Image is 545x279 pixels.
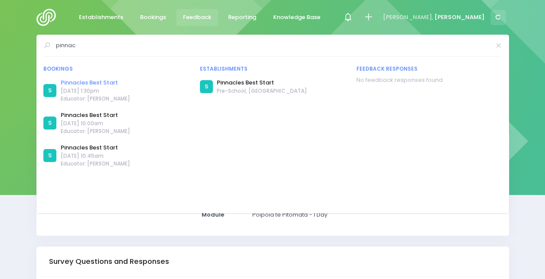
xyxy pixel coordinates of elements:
a: Establishments [72,9,131,26]
span: Educator: [PERSON_NAME] [61,95,130,103]
a: Pinnacles Best Start [61,111,130,120]
p: Poipoia te Pitomata - 1 Day [252,211,343,219]
a: Bookings [133,9,173,26]
span: Feedback [183,13,211,22]
div: No feedback responses found [356,76,502,84]
img: Logo [36,9,61,26]
span: Establishments [79,13,123,22]
span: Bookings [140,13,166,22]
a: Feedback [176,9,219,26]
div: S [43,149,56,162]
a: Reporting [221,9,264,26]
a: Knowledge Base [266,9,328,26]
div: S [43,117,56,130]
span: [PERSON_NAME] [434,13,485,22]
span: Educator: [PERSON_NAME] [61,160,130,168]
div: S [200,80,213,93]
h3: Survey Questions and Responses [49,257,169,266]
span: Reporting [228,13,256,22]
strong: Module [202,211,224,219]
input: Search for anything (like establishments, bookings, or feedback) [56,39,490,52]
a: Pinnacles Best Start [61,143,130,152]
span: [PERSON_NAME], [383,13,433,22]
a: Pinnacles Best Start [61,78,130,87]
a: Pinnacles Best Start [217,78,307,87]
span: [DATE] 1:30pm [61,87,130,95]
div: Bookings [43,65,189,73]
span: Pre-School, [GEOGRAPHIC_DATA] [217,87,307,95]
span: [DATE] 10:00am [61,120,130,127]
span: Knowledge Base [273,13,320,22]
div: Feedback responses [356,65,502,73]
span: [DATE] 10:45am [61,152,130,160]
span: C [490,10,506,25]
span: Educator: [PERSON_NAME] [61,127,130,135]
div: Establishments [200,65,346,73]
div: S [43,84,56,97]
